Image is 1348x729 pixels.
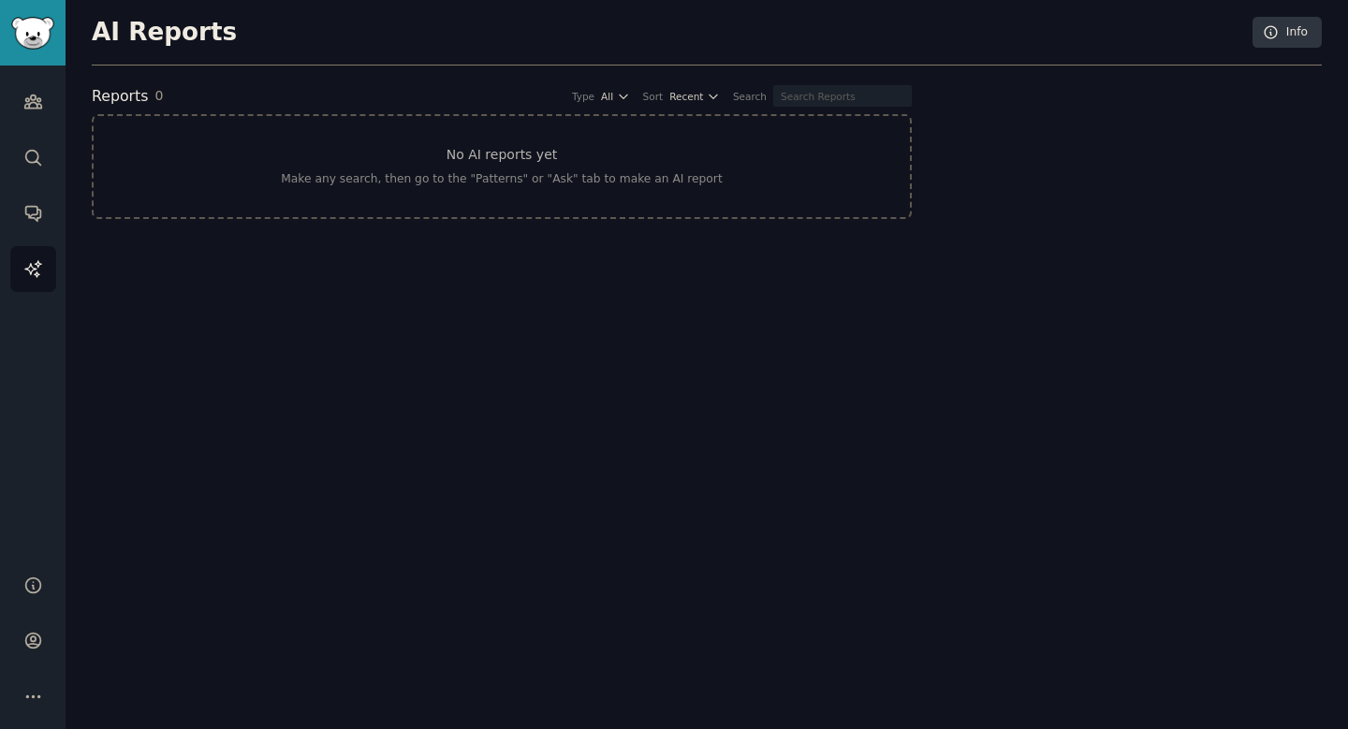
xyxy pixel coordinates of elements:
a: Info [1253,17,1322,49]
div: Search [733,90,767,103]
h3: No AI reports yet [447,145,558,165]
span: All [601,90,613,103]
span: 0 [154,88,163,103]
h2: AI Reports [92,18,237,48]
span: Recent [669,90,703,103]
input: Search Reports [773,85,912,107]
div: Sort [643,90,664,103]
div: Type [572,90,594,103]
button: All [601,90,630,103]
button: Recent [669,90,720,103]
img: GummySearch logo [11,17,54,50]
a: No AI reports yetMake any search, then go to the "Patterns" or "Ask" tab to make an AI report [92,114,912,219]
div: Make any search, then go to the "Patterns" or "Ask" tab to make an AI report [281,171,722,188]
h2: Reports [92,85,148,109]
